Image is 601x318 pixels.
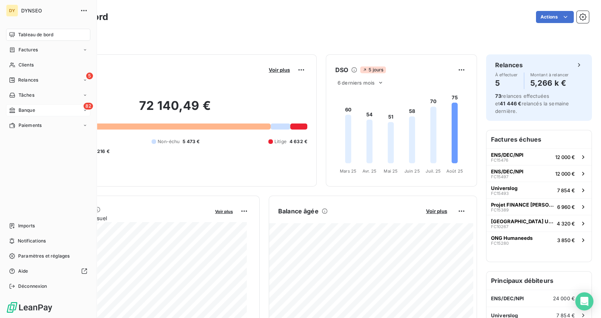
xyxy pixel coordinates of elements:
[530,73,569,77] span: Montant à relancer
[491,208,509,212] span: FC15389
[95,148,110,155] span: -216 €
[6,220,90,232] a: Imports
[6,74,90,86] a: 5Relances
[158,138,180,145] span: Non-échu
[486,198,592,215] button: Projet FINANCE [PERSON_NAME]FC153896 960 €
[557,237,575,243] span: 3 850 €
[340,168,356,174] tspan: Mars 25
[266,66,292,73] button: Voir plus
[486,130,592,148] h6: Factures échues
[530,77,569,89] h4: 5,266 k €
[6,104,90,116] a: 82Banque
[18,222,35,229] span: Imports
[486,215,592,232] button: [GEOGRAPHIC_DATA] UPECFC102674 320 €
[491,202,554,208] span: Projet FINANCE [PERSON_NAME]
[18,268,28,275] span: Aide
[6,301,53,313] img: Logo LeanPay
[215,209,233,214] span: Voir plus
[19,122,42,129] span: Paiements
[491,295,524,301] span: ENS/DEC/NPI
[557,221,575,227] span: 4 320 €
[536,11,574,23] button: Actions
[495,73,518,77] span: À effectuer
[575,292,593,310] div: Open Intercom Messenger
[495,93,501,99] span: 73
[19,92,34,99] span: Tâches
[555,154,575,160] span: 12 000 €
[446,168,463,174] tspan: Août 25
[86,73,93,79] span: 5
[557,187,575,193] span: 7 854 €
[495,77,518,89] h4: 5
[6,29,90,41] a: Tableau de bord
[183,138,200,145] span: 5 473 €
[6,250,90,262] a: Paramètres et réglages
[19,46,38,53] span: Factures
[338,80,375,86] span: 6 derniers mois
[84,103,93,110] span: 82
[6,119,90,131] a: Paiements
[495,60,523,69] h6: Relances
[6,44,90,56] a: Factures
[6,89,90,101] a: Tâches
[491,235,533,241] span: ONG Humaneeds
[6,59,90,71] a: Clients
[269,67,290,73] span: Voir plus
[384,168,398,174] tspan: Mai 25
[360,66,386,73] span: 5 jours
[335,65,348,74] h6: DSO
[18,77,38,83] span: Relances
[491,174,508,179] span: FC15497
[491,218,554,224] span: [GEOGRAPHIC_DATA] UPEC
[18,283,47,290] span: Déconnexion
[6,265,90,277] a: Aide
[491,168,524,174] span: ENS/DEC/NPI
[491,152,524,158] span: ENS/DEC/NPI
[19,107,35,114] span: Banque
[404,168,420,174] tspan: Juin 25
[555,171,575,177] span: 12 000 €
[426,208,447,214] span: Voir plus
[486,148,592,165] button: ENS/DEC/NPIFC1547612 000 €
[491,158,508,162] span: FC15476
[278,207,319,216] h6: Balance âgée
[43,214,210,222] span: Chiffre d'affaires mensuel
[486,165,592,182] button: ENS/DEC/NPIFC1549712 000 €
[491,185,517,191] span: Universlog
[557,204,575,210] span: 6 960 €
[18,253,70,259] span: Paramètres et réglages
[486,272,592,290] h6: Principaux débiteurs
[6,5,18,17] div: DY
[500,100,521,107] span: 41 446 €
[274,138,287,145] span: Litige
[424,208,449,215] button: Voir plus
[486,182,592,198] button: UniverslogFC154937 854 €
[486,232,592,248] button: ONG HumaneedsFC152803 850 €
[213,208,235,215] button: Voir plus
[21,8,76,14] span: DYNSEO
[18,238,46,244] span: Notifications
[18,31,53,38] span: Tableau de bord
[491,241,509,245] span: FC15280
[19,62,34,68] span: Clients
[553,295,575,301] span: 24 000 €
[491,224,508,229] span: FC10267
[290,138,307,145] span: 4 632 €
[495,93,569,114] span: relances effectuées et relancés la semaine dernière.
[426,168,441,174] tspan: Juil. 25
[43,98,307,121] h2: 72 140,49 €
[491,191,509,196] span: FC15493
[362,168,376,174] tspan: Avr. 25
